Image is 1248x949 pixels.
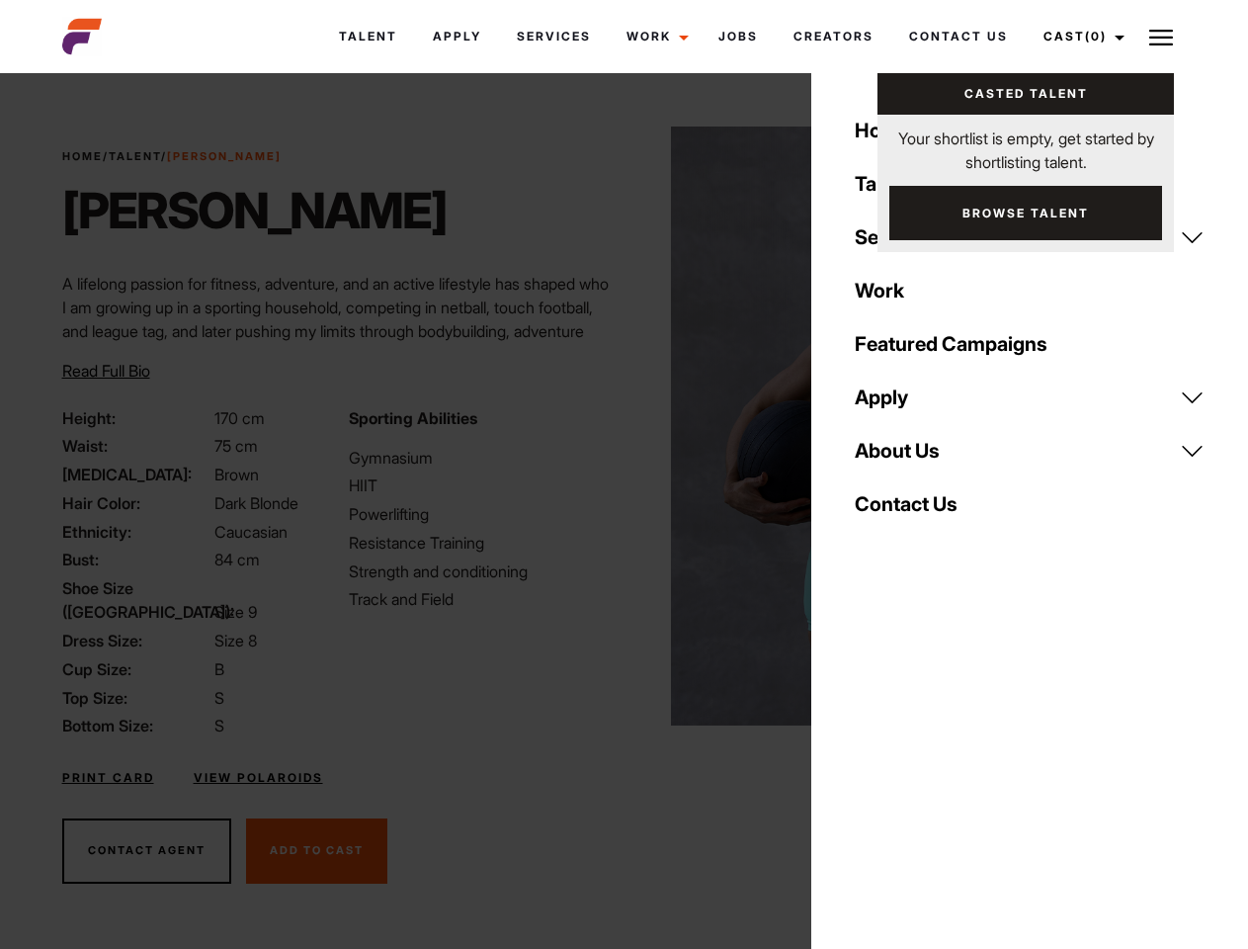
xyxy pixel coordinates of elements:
span: Top Size: [62,686,210,710]
a: Cast(0) [1026,10,1136,63]
a: Services [499,10,609,63]
a: Apply [843,371,1216,424]
li: Resistance Training [349,531,612,555]
a: Home [843,104,1216,157]
a: Talent [321,10,415,63]
button: Read Full Bio [62,359,150,383]
a: Browse Talent [889,186,1162,240]
p: A lifelong passion for fitness, adventure, and an active lifestyle has shaped who I am growing up... [62,272,613,367]
span: / / [62,148,282,165]
a: Apply [415,10,499,63]
span: S [214,716,224,735]
img: cropped-aefm-brand-fav-22-square.png [62,17,102,56]
a: Jobs [701,10,776,63]
p: Your shortlist is empty, get started by shortlisting talent. [877,115,1174,174]
a: View Polaroids [194,769,323,787]
li: Strength and conditioning [349,560,612,583]
strong: [PERSON_NAME] [167,149,282,163]
span: 84 cm [214,550,260,569]
a: Print Card [62,769,154,787]
a: Work [843,264,1216,317]
span: Waist: [62,434,210,458]
span: Height: [62,406,210,430]
strong: Sporting Abilities [349,408,477,428]
span: 75 cm [214,436,258,456]
span: Shoe Size ([GEOGRAPHIC_DATA]): [62,576,210,624]
span: 170 cm [214,408,265,428]
a: Home [62,149,103,163]
img: Burger icon [1149,26,1173,49]
li: Powerlifting [349,502,612,526]
li: HIIT [349,474,612,497]
a: Talent [109,149,161,163]
a: Contact Us [843,477,1216,531]
span: (0) [1085,29,1107,43]
a: Work [609,10,701,63]
span: Dress Size: [62,629,210,652]
button: Contact Agent [62,819,231,884]
a: Services [843,211,1216,264]
a: About Us [843,424,1216,477]
a: Creators [776,10,891,63]
span: Add To Cast [270,843,364,857]
a: Casted Talent [877,73,1174,115]
span: S [214,688,224,708]
span: Dark Blonde [214,493,298,513]
span: Size 9 [214,602,257,622]
h1: [PERSON_NAME] [62,181,447,240]
span: Bust: [62,548,210,571]
li: Track and Field [349,587,612,611]
a: Contact Us [891,10,1026,63]
a: Featured Campaigns [843,317,1216,371]
span: Hair Color: [62,491,210,515]
li: Gymnasium [349,446,612,470]
span: Caucasian [214,522,288,542]
span: Read Full Bio [62,361,150,381]
span: [MEDICAL_DATA]: [62,463,210,486]
span: Ethnicity: [62,520,210,544]
span: B [214,659,224,679]
a: Talent [843,157,1216,211]
span: Cup Size: [62,657,210,681]
span: Brown [214,465,259,484]
span: Bottom Size: [62,714,210,737]
button: Add To Cast [246,819,387,884]
span: Size 8 [214,631,257,650]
